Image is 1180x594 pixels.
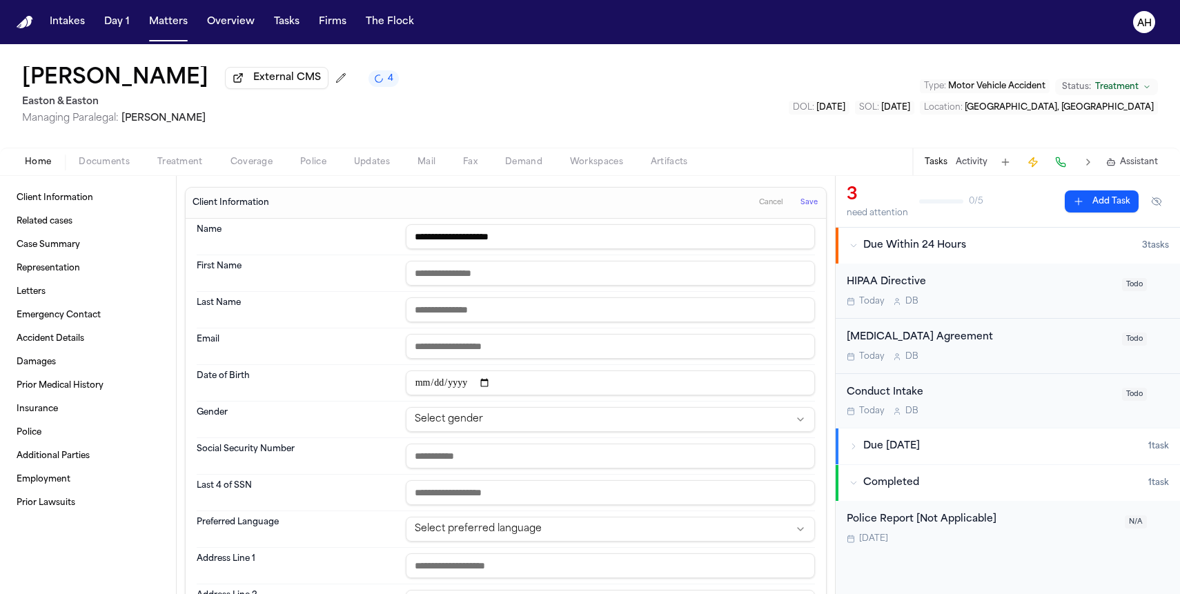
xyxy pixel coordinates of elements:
a: Insurance [11,398,165,420]
div: [MEDICAL_DATA] Agreement [847,330,1114,346]
dt: Last Name [197,297,397,322]
span: Save [800,198,818,208]
span: N/A [1125,515,1147,528]
span: Demand [505,157,542,168]
button: 4 active tasks [368,70,399,87]
a: Police [11,422,165,444]
span: Motor Vehicle Accident [948,82,1045,90]
dt: Gender [197,407,397,432]
span: Fax [463,157,478,168]
button: Cancel [755,192,787,214]
span: [DATE] [859,533,888,544]
span: Assistant [1120,157,1158,168]
h2: Easton & Easton [22,94,399,110]
button: Change status from Treatment [1055,79,1158,95]
button: Add Task [996,152,1015,172]
span: Completed [863,476,919,490]
h1: [PERSON_NAME] [22,66,208,91]
a: Home [17,16,33,29]
a: Prior Lawsuits [11,492,165,514]
span: 3 task s [1142,240,1169,251]
span: 4 [388,73,393,84]
div: need attention [847,208,908,219]
span: Today [859,351,885,362]
div: Police Report [Not Applicable] [847,512,1117,528]
button: Save [796,192,822,214]
span: Workspaces [570,157,623,168]
dt: First Name [197,261,397,286]
h3: Client Information [190,197,272,208]
div: 3 [847,184,908,206]
span: Documents [79,157,130,168]
button: Firms [313,10,352,34]
button: Tasks [268,10,305,34]
span: External CMS [253,71,321,85]
a: Prior Medical History [11,375,165,397]
button: Due Within 24 Hours3tasks [836,228,1180,264]
div: Open task: Police Report [Not Applicable] [836,501,1180,555]
a: Related cases [11,210,165,232]
div: Open task: Retainer Agreement [836,319,1180,374]
span: Todo [1122,388,1147,401]
span: D B [905,351,918,362]
a: Case Summary [11,234,165,256]
span: Updates [354,157,390,168]
span: Managing Paralegal: [22,113,119,123]
span: Home [25,157,51,168]
span: Due [DATE] [863,439,920,453]
button: The Flock [360,10,420,34]
a: Damages [11,351,165,373]
span: Treatment [1095,81,1139,92]
button: Completed1task [836,465,1180,501]
button: Edit Location: Fullerton, CA [920,101,1158,115]
span: Type : [924,82,946,90]
button: Add Task [1065,190,1139,212]
a: Emergency Contact [11,304,165,326]
span: Artifacts [651,157,688,168]
span: [DATE] [816,103,845,112]
button: Day 1 [99,10,135,34]
span: Today [859,406,885,417]
button: Edit DOL: 2025-10-03 [789,101,849,115]
button: Edit SOL: 2027-10-03 [855,101,914,115]
button: Make a Call [1051,152,1070,172]
button: Matters [144,10,193,34]
span: Todo [1122,278,1147,291]
button: Assistant [1106,157,1158,168]
div: Conduct Intake [847,385,1114,401]
span: Cancel [759,198,783,208]
button: Overview [201,10,260,34]
button: Hide completed tasks (⌘⇧H) [1144,190,1169,212]
a: Letters [11,281,165,303]
span: 1 task [1148,477,1169,488]
a: Additional Parties [11,445,165,467]
span: 0 / 5 [969,196,983,207]
a: Employment [11,468,165,491]
span: Location : [924,103,963,112]
span: Treatment [157,157,203,168]
div: Open task: Conduct Intake [836,374,1180,428]
span: [PERSON_NAME] [121,113,206,123]
button: Edit matter name [22,66,208,91]
span: SOL : [859,103,879,112]
button: External CMS [225,67,328,89]
button: Create Immediate Task [1023,152,1043,172]
span: Today [859,296,885,307]
span: [GEOGRAPHIC_DATA], [GEOGRAPHIC_DATA] [965,103,1154,112]
dt: Name [197,224,397,249]
dt: Date of Birth [197,370,397,395]
span: DOL : [793,103,814,112]
span: Status: [1062,81,1091,92]
a: Client Information [11,187,165,209]
button: Edit Type: Motor Vehicle Accident [920,79,1050,93]
button: Due [DATE]1task [836,428,1180,464]
button: Activity [956,157,987,168]
button: Intakes [44,10,90,34]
